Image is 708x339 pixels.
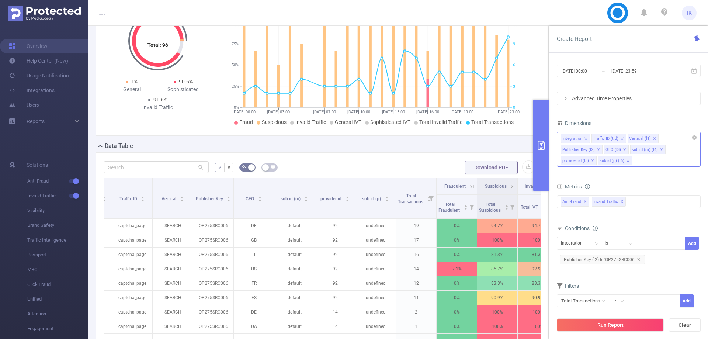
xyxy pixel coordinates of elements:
[355,248,396,262] p: undefined
[629,134,651,143] div: Vertical (l1)
[112,305,152,319] p: captcha_page
[193,305,233,319] p: OP275SRC006
[274,305,315,319] p: default
[193,319,233,333] p: OP275SRC006
[419,119,462,125] span: Total Invalid Traffic
[562,156,589,166] div: provider id (l5)
[518,305,558,319] p: 100%
[438,202,461,213] span: Total Fraudulent
[518,262,558,276] p: 92.9%
[585,184,590,189] i: icon: info-circle
[518,291,558,305] p: 90.9%
[345,196,349,198] i: icon: caret-up
[594,241,599,246] i: icon: down
[347,110,370,114] tspan: [DATE] 10:00
[355,319,396,333] p: undefined
[153,233,193,247] p: SEARCH
[227,165,230,170] span: #
[593,134,618,143] div: Traffic ID (tid)
[518,233,558,247] p: 100%
[591,159,594,163] i: icon: close
[234,291,274,305] p: ES
[504,204,509,208] div: Sort
[27,307,88,321] span: Attention
[234,248,274,262] p: IT
[274,276,315,290] p: default
[561,66,621,76] input: Start date
[355,305,396,319] p: undefined
[112,219,152,233] p: captcha_page
[105,142,133,151] h2: Data Table
[562,134,582,143] div: Integration
[27,218,88,233] span: Brand Safety
[600,156,624,166] div: sub id (p) (l6)
[477,291,517,305] p: 90.9%
[315,219,355,233] p: 92
[557,35,592,42] span: Create Report
[193,219,233,233] p: OP275SRC006
[464,207,468,209] i: icon: caret-down
[9,39,48,53] a: Overview
[621,197,624,206] span: ✕
[497,110,520,114] tspan: [DATE] 23:00
[232,84,239,89] tspan: 25%
[561,134,590,143] li: Integration
[141,198,145,201] i: icon: caret-down
[234,233,274,247] p: GB
[295,119,326,125] span: Invalid Traffic
[242,165,246,169] i: icon: bg-colors
[274,319,315,333] p: default
[396,305,436,319] p: 2
[153,262,193,276] p: SEARCH
[562,145,595,155] div: Publisher Key (l2)
[628,241,633,246] i: icon: down
[227,196,231,198] i: icon: caret-up
[315,291,355,305] p: 92
[119,196,138,201] span: Traffic ID
[153,276,193,290] p: SEARCH
[620,137,624,141] i: icon: close
[437,248,477,262] p: 0%
[626,159,630,163] i: icon: close
[477,319,517,333] p: 100%
[27,321,88,336] span: Engagement
[27,114,45,129] a: Reports
[304,196,308,198] i: icon: caret-up
[258,198,262,201] i: icon: caret-down
[258,196,262,200] div: Sort
[593,226,598,231] i: icon: info-circle
[304,198,308,201] i: icon: caret-down
[628,134,659,143] li: Vertical (l1)
[274,262,315,276] p: default
[513,63,515,68] tspan: 6
[525,184,551,189] span: Invalid Traffic
[561,156,597,165] li: provider id (l5)
[274,248,315,262] p: default
[179,79,193,84] span: 90.6%
[653,137,656,141] i: icon: close
[335,119,361,125] span: General IVT
[477,219,517,233] p: 94.7%
[451,110,473,114] tspan: [DATE] 19:00
[27,233,88,248] span: Traffic Intelligence
[605,237,614,249] div: Is
[153,97,167,103] span: 91.6%
[112,262,152,276] p: captcha_page
[320,196,343,201] span: provider id
[464,204,468,208] div: Sort
[27,174,88,188] span: Anti-Fraud
[8,6,81,21] img: Protected Media
[27,292,88,307] span: Unified
[112,233,152,247] p: captcha_page
[598,156,632,165] li: sub id (p) (l6)
[112,276,152,290] p: captcha_page
[193,276,233,290] p: OP275SRC006
[591,134,626,143] li: Traffic ID (tid)
[193,248,233,262] p: OP275SRC006
[561,197,589,207] span: Anti-Fraud
[9,83,55,98] a: Integrations
[437,233,477,247] p: 0%
[444,184,466,189] span: Fraudulent
[611,66,670,76] input: End date
[246,196,255,201] span: GEO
